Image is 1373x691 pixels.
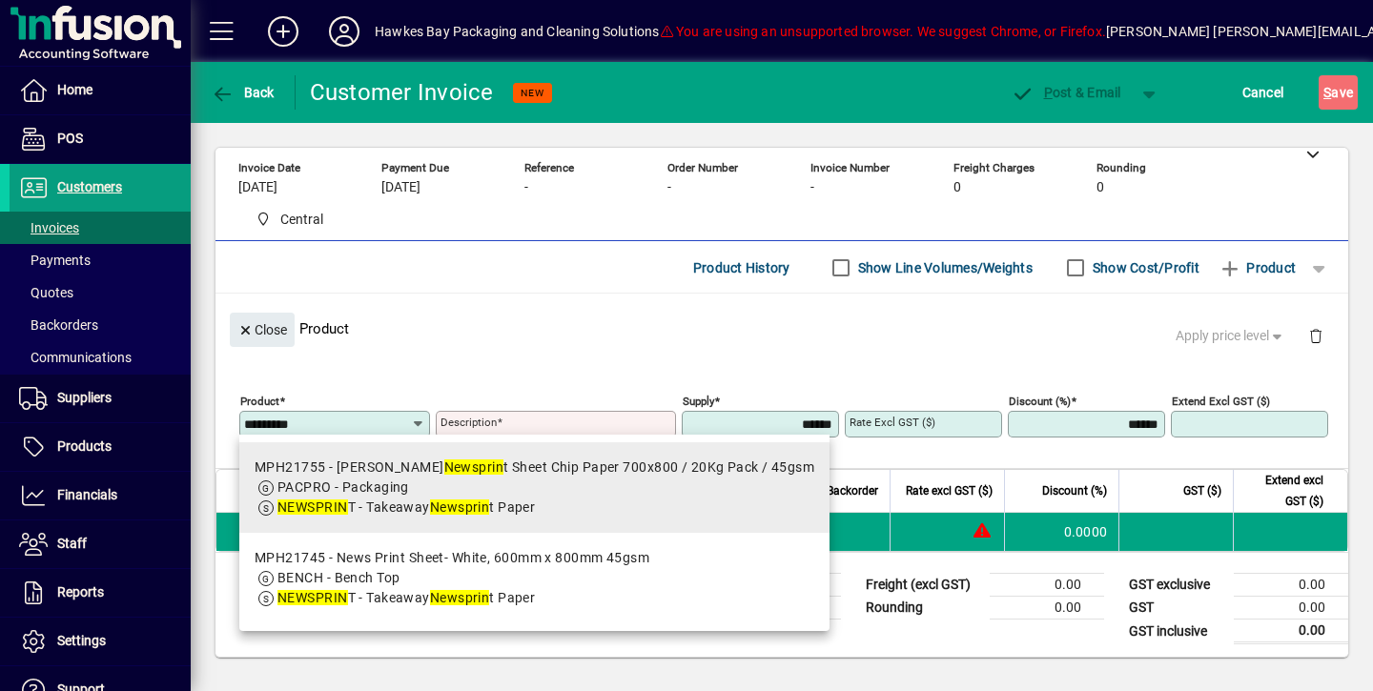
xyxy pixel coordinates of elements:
mat-label: Supply [683,395,714,408]
mat-label: Extend excl GST ($) [1172,395,1270,408]
span: S [1323,85,1331,100]
span: Extend excl GST ($) [1245,470,1323,512]
button: Apply price level [1168,319,1294,354]
em: NEWSPRIN [277,590,348,605]
span: Communications [19,350,132,365]
button: Save [1319,75,1358,110]
a: Quotes [10,276,191,309]
span: T - Takeaway t Paper [277,499,535,515]
span: Central [248,208,331,232]
mat-label: Discount (%) [1009,395,1071,408]
span: Reports [57,584,104,600]
a: POS [10,115,191,163]
mat-label: Product [240,395,279,408]
div: Hawkes Bay Packaging and Cleaning Solutions [375,16,660,47]
a: Communications [10,341,191,374]
label: Show Cost/Profit [1089,258,1199,277]
app-page-header-button: Delete [1293,327,1339,344]
td: GST exclusive [1119,574,1234,597]
span: Quotes [19,285,73,300]
span: ave [1323,77,1353,108]
span: Backorder [827,480,878,501]
td: Rounding [856,597,990,620]
a: Payments [10,244,191,276]
span: - [667,180,671,195]
td: Freight (excl GST) [856,574,990,597]
span: Customers [57,179,122,194]
div: MPH21755 - [PERSON_NAME] t Sheet Chip Paper 700x800 / 20Kg Pack / 45gsm [255,457,814,478]
a: Invoices [10,212,191,244]
button: Product History [686,251,798,285]
a: Backorders [10,309,191,341]
a: Home [10,67,191,114]
span: Financials [57,487,117,502]
span: Discount (%) [1042,480,1107,501]
span: Rate excl GST ($) [906,480,993,501]
button: Delete [1293,313,1339,358]
span: Settings [57,633,106,648]
em: Newsprin [430,590,490,605]
em: Newsprin [430,499,490,515]
span: Apply price level [1176,326,1286,346]
a: Reports [10,569,191,617]
span: - [810,180,814,195]
span: Back [211,85,275,100]
span: Backorders [19,317,98,333]
a: Products [10,423,191,471]
td: 0.00 [1234,620,1348,643]
a: Settings [10,618,191,665]
span: You are using an unsupported browser. We suggest Chrome, or Firefox. [660,24,1106,39]
span: Home [57,82,92,97]
span: PACPRO - Packaging [277,479,409,495]
span: 0 [953,180,961,195]
span: Close [237,315,287,346]
td: GST [1119,597,1234,620]
button: Back [206,75,279,110]
span: BENCH - Bench Top [277,570,400,585]
span: Product History [693,253,790,283]
span: - [524,180,528,195]
span: Products [57,438,112,454]
mat-option: MPH21755 - Matthews Newsprint Sheet Chip Paper 700x800 / 20Kg Pack / 45gsm [239,442,830,533]
td: GST inclusive [1119,620,1234,643]
span: Central [280,210,323,230]
td: 0.0000 [1004,513,1118,551]
td: 0.00 [1234,597,1348,620]
span: T - Takeaway t Paper [277,590,535,605]
td: 0.00 [1234,574,1348,597]
div: Customer Invoice [310,77,494,108]
span: Payments [19,253,91,268]
span: Staff [57,536,87,551]
label: Show Line Volumes/Weights [854,258,1033,277]
app-page-header-button: Close [225,320,299,337]
td: 0.00 [990,574,1104,597]
span: NEW [521,87,544,99]
mat-option: MPH21745 - News Print Sheet- White, 600mm x 800mm 45gsm [239,533,830,623]
a: Financials [10,472,191,519]
button: Post & Email [1001,75,1131,110]
a: Staff [10,520,191,568]
span: Invoices [19,220,79,235]
em: NEWSPRIN [277,499,348,515]
app-page-header-button: Back [191,75,296,110]
button: Add [253,14,314,49]
div: Product [215,294,1348,363]
a: Suppliers [10,375,191,422]
span: [DATE] [238,180,277,195]
span: 0 [1096,180,1104,195]
button: Close [230,313,295,347]
button: Profile [314,14,375,49]
div: MPH21745 - News Print Sheet- White, 600mm x 800mm 45gsm [255,548,649,568]
span: GST ($) [1183,480,1221,501]
td: 0.00 [990,597,1104,620]
span: P [1044,85,1053,100]
span: POS [57,131,83,146]
span: Cancel [1242,77,1284,108]
span: Suppliers [57,390,112,405]
mat-label: Rate excl GST ($) [850,416,935,429]
span: ost & Email [1011,85,1121,100]
em: Newsprin [444,459,504,475]
mat-label: Description [441,416,497,429]
span: [DATE] [381,180,420,195]
button: Cancel [1238,75,1289,110]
